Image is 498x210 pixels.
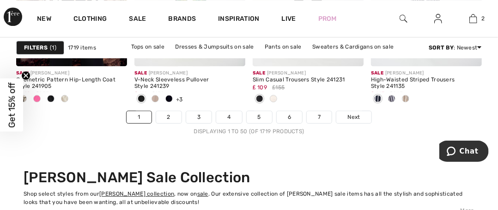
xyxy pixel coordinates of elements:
a: 3 [186,111,212,123]
div: High-Waisted Striped Trousers Style 241135 [371,77,482,90]
span: ₤255 [36,90,49,98]
div: Shop select styles from our , now on . Our extensive collection of [PERSON_NAME] sale items has a... [24,190,474,206]
strong: Sort By [429,44,454,51]
span: Inspiration [218,15,259,25]
img: My Bag [469,13,477,24]
a: 5 [247,111,272,123]
span: ₤ 111 [134,91,146,97]
div: [PERSON_NAME] [371,70,482,77]
a: Prom [318,14,337,24]
a: Dresses & Jumpsuits on sale [171,41,259,53]
strong: Filters [24,43,48,52]
a: 4 [216,111,242,123]
a: Skirts on sale [249,53,295,65]
span: Next [347,113,360,121]
img: search the website [400,13,407,24]
a: 6 [277,111,302,123]
a: Next [336,111,371,123]
a: Outerwear on sale [297,53,357,65]
span: 2 [482,14,485,23]
div: [PERSON_NAME] [253,70,364,77]
a: 2 [156,111,182,123]
span: 1 [50,43,56,52]
a: Pants on sale [260,41,306,53]
span: Sale [253,70,265,76]
div: Displaying 1 to 50 (of 1719 products) [16,127,482,136]
div: Midnight Blue [162,92,176,107]
div: Slim Casual Trousers Style 241231 [253,77,364,83]
div: Midnight Blue/Vanilla [371,92,385,107]
div: Geometric Pattern Hip-Length Coat Style 241905 [16,77,127,90]
a: Live [282,14,296,24]
span: +3 [176,96,183,103]
div: [PERSON_NAME] [134,70,245,77]
span: Sale [16,70,29,76]
a: Tops on sale [127,41,170,53]
div: : Newest [429,43,482,52]
h2: [PERSON_NAME] Sale Collection [24,169,474,186]
a: sale [197,191,208,197]
a: Clothing [73,15,107,25]
img: My Info [434,13,442,24]
nav: Page navigation [16,111,482,136]
div: Vanilla/Midnight Blue [385,92,399,107]
a: Sign In [427,13,449,25]
span: ₤155 [273,83,285,92]
div: Geranium/black [30,92,44,107]
a: Sweaters & Cardigans on sale [308,41,398,53]
span: ₤ 109 [253,84,267,91]
a: Jackets & Blazers on sale [168,53,248,65]
div: [PERSON_NAME] [16,70,127,77]
div: Black [253,92,267,107]
a: 1 [127,111,151,123]
a: 7 [307,111,332,123]
iframe: Opens a widget where you can chat to one of our agents [439,141,489,164]
span: Sale [371,70,383,76]
a: Brands [169,15,196,25]
div: Dune [148,92,162,107]
a: 2 [456,13,490,24]
div: Black [134,92,148,107]
a: Sale [129,15,146,25]
span: Sale [134,70,147,76]
img: 1ère Avenue [4,7,22,26]
button: Close teaser [21,71,30,80]
span: 1719 items [68,43,96,52]
a: New [37,15,51,25]
span: ₤ 147 [371,91,384,97]
span: ₤159 [152,90,164,98]
div: Moonstone [267,92,280,107]
div: Black/Black [44,92,58,107]
div: Dune/vanilla [399,92,413,107]
div: Gunmetal/black [58,92,72,107]
a: [PERSON_NAME] collection [99,191,174,197]
span: ₤245 [390,90,403,98]
span: ₤ 140 [16,91,30,97]
div: V-Neck Sleeveless Pullover Style 241239 [134,77,245,90]
div: Moonstone/black [16,92,30,107]
span: Get 15% off [6,82,17,128]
